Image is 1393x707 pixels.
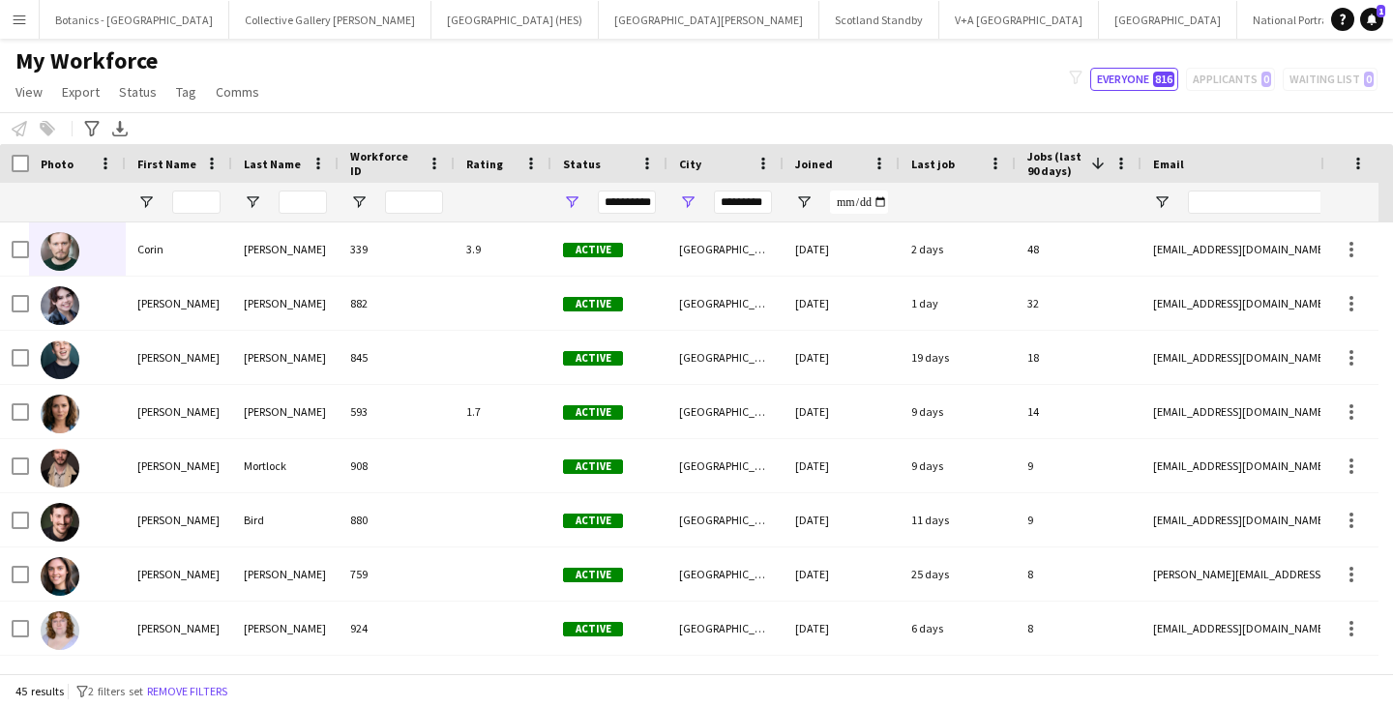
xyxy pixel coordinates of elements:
[279,191,327,214] input: Last Name Filter Input
[80,117,104,140] app-action-btn: Advanced filters
[900,385,1016,438] div: 9 days
[1090,68,1178,91] button: Everyone816
[900,493,1016,546] div: 11 days
[563,568,623,582] span: Active
[679,193,696,211] button: Open Filter Menu
[339,439,455,492] div: 908
[667,331,784,384] div: [GEOGRAPHIC_DATA]
[679,157,701,171] span: City
[563,405,623,420] span: Active
[900,439,1016,492] div: 9 days
[126,493,232,546] div: [PERSON_NAME]
[667,222,784,276] div: [GEOGRAPHIC_DATA]
[232,493,339,546] div: Bird
[119,83,157,101] span: Status
[168,79,204,104] a: Tag
[563,514,623,528] span: Active
[819,1,939,39] button: Scotland Standby
[339,547,455,601] div: 759
[339,602,455,655] div: 924
[339,277,455,330] div: 882
[1377,5,1385,17] span: 1
[466,157,503,171] span: Rating
[1027,149,1083,178] span: Jobs (last 90 days)
[1016,602,1141,655] div: 8
[208,79,267,104] a: Comms
[339,385,455,438] div: 593
[911,157,955,171] span: Last job
[830,191,888,214] input: Joined Filter Input
[795,193,813,211] button: Open Filter Menu
[563,243,623,257] span: Active
[15,83,43,101] span: View
[350,149,420,178] span: Workforce ID
[126,331,232,384] div: [PERSON_NAME]
[900,602,1016,655] div: 6 days
[900,277,1016,330] div: 1 day
[1016,493,1141,546] div: 9
[244,193,261,211] button: Open Filter Menu
[455,222,551,276] div: 3.9
[1360,8,1383,31] a: 1
[900,222,1016,276] div: 2 days
[563,351,623,366] span: Active
[126,222,232,276] div: Corin
[88,684,143,698] span: 2 filters set
[455,385,551,438] div: 1.7
[126,547,232,601] div: [PERSON_NAME]
[137,157,196,171] span: First Name
[111,79,164,104] a: Status
[172,191,221,214] input: First Name Filter Input
[41,395,79,433] img: Alexandra Kirby
[244,157,301,171] span: Last Name
[143,681,231,702] button: Remove filters
[784,493,900,546] div: [DATE]
[232,222,339,276] div: [PERSON_NAME]
[126,277,232,330] div: [PERSON_NAME]
[1016,547,1141,601] div: 8
[41,449,79,487] img: Cooper Mortlock
[939,1,1099,39] button: V+A [GEOGRAPHIC_DATA]
[1016,331,1141,384] div: 18
[229,1,431,39] button: Collective Gallery [PERSON_NAME]
[176,83,196,101] span: Tag
[795,157,833,171] span: Joined
[339,493,455,546] div: 880
[714,191,772,214] input: City Filter Input
[900,547,1016,601] div: 25 days
[41,340,79,379] img: Ronan Doyle
[1016,385,1141,438] div: 14
[126,602,232,655] div: [PERSON_NAME]
[667,439,784,492] div: [GEOGRAPHIC_DATA]
[563,459,623,474] span: Active
[667,547,784,601] div: [GEOGRAPHIC_DATA]
[339,331,455,384] div: 845
[15,46,158,75] span: My Workforce
[54,79,107,104] a: Export
[784,439,900,492] div: [DATE]
[41,157,74,171] span: Photo
[667,385,784,438] div: [GEOGRAPHIC_DATA]
[350,193,368,211] button: Open Filter Menu
[41,557,79,596] img: Ashlyn Bourelle
[599,1,819,39] button: [GEOGRAPHIC_DATA][PERSON_NAME]
[41,232,79,271] img: Corin Rhys Jones
[667,602,784,655] div: [GEOGRAPHIC_DATA]
[784,222,900,276] div: [DATE]
[784,277,900,330] div: [DATE]
[232,331,339,384] div: [PERSON_NAME]
[1099,1,1237,39] button: [GEOGRAPHIC_DATA]
[563,157,601,171] span: Status
[41,286,79,325] img: Jenna Donoghue
[108,117,132,140] app-action-btn: Export XLSX
[563,297,623,311] span: Active
[232,385,339,438] div: [PERSON_NAME]
[1153,72,1174,87] span: 816
[339,222,455,276] div: 339
[232,439,339,492] div: Mortlock
[1153,157,1184,171] span: Email
[137,193,155,211] button: Open Filter Menu
[216,83,259,101] span: Comms
[232,547,339,601] div: [PERSON_NAME]
[126,385,232,438] div: [PERSON_NAME]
